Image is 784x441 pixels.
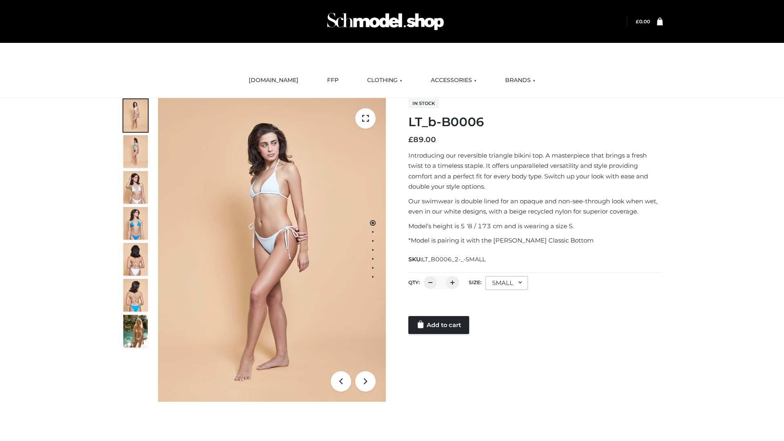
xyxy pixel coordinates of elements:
[123,279,148,312] img: ArielClassicBikiniTop_CloudNine_AzureSky_OW114ECO_8-scaled.jpg
[422,256,486,263] span: LT_B0006_2-_-SMALL
[123,243,148,276] img: ArielClassicBikiniTop_CloudNine_AzureSky_OW114ECO_7-scaled.jpg
[408,135,413,144] span: £
[636,18,639,24] span: £
[425,71,483,89] a: ACCESSORIES
[123,171,148,204] img: ArielClassicBikiniTop_CloudNine_AzureSky_OW114ECO_3-scaled.jpg
[636,18,650,24] a: £0.00
[243,71,305,89] a: [DOMAIN_NAME]
[486,276,528,290] div: SMALL
[123,99,148,132] img: ArielClassicBikiniTop_CloudNine_AzureSky_OW114ECO_1-scaled.jpg
[408,115,663,129] h1: LT_b-B0006
[321,71,345,89] a: FFP
[158,98,386,402] img: ArielClassicBikiniTop_CloudNine_AzureSky_OW114ECO_1
[408,279,420,285] label: QTY:
[324,5,447,38] img: Schmodel Admin 964
[408,316,469,334] a: Add to cart
[408,150,663,192] p: Introducing our reversible triangle bikini top. A masterpiece that brings a fresh twist to a time...
[469,279,481,285] label: Size:
[408,254,486,264] span: SKU:
[499,71,541,89] a: BRANDS
[361,71,408,89] a: CLOTHING
[408,235,663,246] p: *Model is pairing it with the [PERSON_NAME] Classic Bottom
[408,98,439,108] span: In stock
[408,221,663,232] p: Model’s height is 5 ‘8 / 173 cm and is wearing a size S.
[123,315,148,347] img: Arieltop_CloudNine_AzureSky2.jpg
[123,207,148,240] img: ArielClassicBikiniTop_CloudNine_AzureSky_OW114ECO_4-scaled.jpg
[408,135,436,144] bdi: 89.00
[123,135,148,168] img: ArielClassicBikiniTop_CloudNine_AzureSky_OW114ECO_2-scaled.jpg
[636,18,650,24] bdi: 0.00
[408,196,663,217] p: Our swimwear is double lined for an opaque and non-see-through look when wet, even in our white d...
